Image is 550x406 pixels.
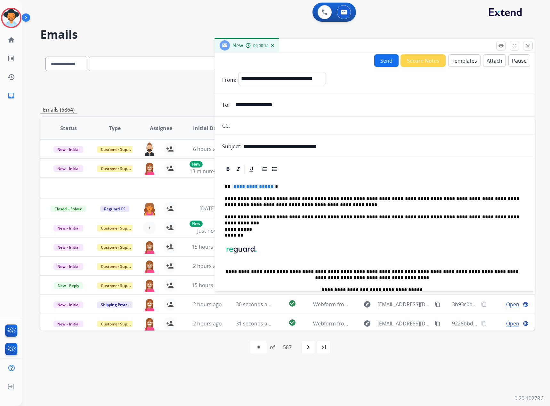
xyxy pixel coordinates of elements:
[253,43,269,48] span: 00:00:12
[166,243,174,251] mat-icon: person_add
[288,319,296,326] mat-icon: check_circle
[435,321,441,326] mat-icon: content_copy
[304,343,312,351] mat-icon: navigate_next
[166,224,174,231] mat-icon: person_add
[512,43,517,49] mat-icon: fullscreen
[7,55,15,62] mat-icon: list_alt
[53,244,83,251] span: New - Initial
[143,260,156,273] img: agent-avatar
[523,321,529,326] mat-icon: language
[270,164,279,174] div: Bullet List
[143,240,156,254] img: agent-avatar
[143,221,156,234] button: +
[377,320,432,327] span: [EMAIL_ADDRESS][DOMAIN_NAME]
[97,244,139,251] span: Customer Support
[97,146,139,153] span: Customer Support
[363,320,371,327] mat-icon: explore
[435,301,441,307] mat-icon: content_copy
[53,263,83,270] span: New - Initial
[51,206,86,212] span: Closed – Solved
[109,124,121,132] span: Type
[508,54,530,67] button: Pause
[148,224,151,231] span: +
[193,320,222,327] span: 2 hours ago
[190,161,203,168] p: New
[506,301,519,308] span: Open
[363,301,371,308] mat-icon: explore
[400,54,446,67] button: Secure Notes
[97,165,139,172] span: Customer Support
[377,301,432,308] span: [EMAIL_ADDRESS][DOMAIN_NAME]
[192,282,223,289] span: 15 hours ago
[166,145,174,153] mat-icon: person_add
[97,282,139,289] span: Customer Support
[223,164,233,174] div: Bold
[166,205,174,212] mat-icon: person_add
[53,146,83,153] span: New - Initial
[222,76,236,84] p: From:
[222,101,230,109] p: To:
[483,54,506,67] button: Attach
[7,36,15,44] mat-icon: home
[236,320,273,327] span: 31 seconds ago
[40,28,535,41] h2: Emails
[260,164,269,174] div: Ordered List
[7,92,15,99] mat-icon: inbox
[97,263,139,270] span: Customer Support
[143,279,156,292] img: agent-avatar
[143,143,156,156] img: agent-avatar
[143,162,156,175] img: agent-avatar
[193,124,222,132] span: Initial Date
[193,301,222,308] span: 2 hours ago
[506,320,519,327] span: Open
[166,281,174,289] mat-icon: person_add
[143,298,156,311] img: agent-avatar
[60,124,77,132] span: Status
[523,301,529,307] mat-icon: language
[374,54,399,67] button: Send
[199,205,215,212] span: [DATE]
[481,321,487,326] mat-icon: content_copy
[192,243,223,250] span: 15 hours ago
[143,317,156,331] img: agent-avatar
[193,262,222,269] span: 2 hours ago
[53,225,83,231] span: New - Initial
[7,73,15,81] mat-icon: history
[97,225,139,231] span: Customer Support
[247,164,256,174] div: Underline
[222,122,230,129] p: CC:
[190,221,203,227] p: New
[448,54,481,67] button: Templates
[53,165,83,172] span: New - Initial
[54,282,83,289] span: New - Reply
[278,341,297,354] div: 587
[97,321,139,327] span: Customer Support
[150,124,172,132] span: Assignee
[166,262,174,270] mat-icon: person_add
[481,301,487,307] mat-icon: content_copy
[2,9,20,27] img: avatar
[166,164,174,172] mat-icon: person_add
[232,42,243,49] span: New
[53,321,83,327] span: New - Initial
[143,202,156,215] img: agent-avatar
[313,320,458,327] span: Webform from [EMAIL_ADDRESS][DOMAIN_NAME] on [DATE]
[525,43,531,49] mat-icon: close
[313,301,458,308] span: Webform from [EMAIL_ADDRESS][DOMAIN_NAME] on [DATE]
[193,145,222,152] span: 6 hours ago
[514,394,544,402] p: 0.20.1027RC
[166,320,174,327] mat-icon: person_add
[222,143,241,150] p: Subject:
[236,301,273,308] span: 30 seconds ago
[233,164,243,174] div: Italic
[53,301,83,308] span: New - Initial
[40,106,77,114] p: Emails (5864)
[270,343,275,351] div: of
[97,301,141,308] span: Shipping Protection
[498,43,504,49] mat-icon: remove_red_eye
[320,343,328,351] mat-icon: last_page
[197,227,218,234] span: Just now
[190,168,227,175] span: 13 minutes ago
[100,206,129,212] span: Reguard CS
[166,301,174,308] mat-icon: person_add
